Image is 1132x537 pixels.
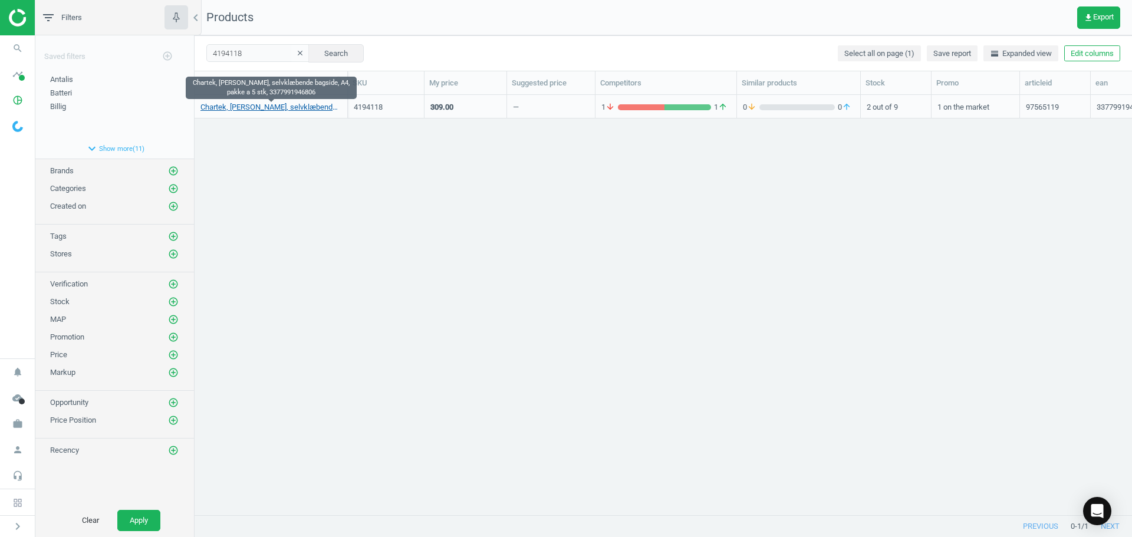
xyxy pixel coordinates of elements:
[430,102,453,113] div: 309.00
[6,413,29,435] i: work
[50,184,86,193] span: Categories
[354,102,418,113] div: 4194118
[6,89,29,111] i: pie_chart_outlined
[167,248,179,260] button: add_circle_outline
[513,102,519,117] div: —
[168,166,179,176] i: add_circle_outline
[35,139,194,159] button: expand_moreShow more(11)
[168,231,179,242] i: add_circle_outline
[867,96,925,117] div: 2 out of 9
[50,446,79,454] span: Recency
[50,88,72,97] span: Batteri
[189,11,203,25] i: chevron_left
[990,49,999,58] i: horizontal_split
[167,296,179,308] button: add_circle_outline
[429,78,502,88] div: My price
[167,230,179,242] button: add_circle_outline
[167,314,179,325] button: add_circle_outline
[156,44,179,68] button: add_circle_outline
[50,75,73,84] span: Antalis
[186,77,357,99] div: Chartek, [PERSON_NAME], selvklæbende bagside, A4, pakke a 5 stk, 3377991946806
[933,48,971,59] span: Save report
[206,44,310,62] input: SKU/Title search
[41,11,55,25] i: filter_list
[200,102,341,113] a: Chartek, [PERSON_NAME], selvklæbende bagside, A4, pakke a 5 stk, 3377991946806
[1026,102,1059,117] div: 97565119
[844,48,914,59] span: Select all on page (1)
[1083,497,1111,525] div: Open Intercom Messenger
[606,102,615,113] i: arrow_downward
[711,102,730,113] span: 1
[1011,516,1071,537] button: previous
[167,165,179,177] button: add_circle_outline
[1064,45,1120,62] button: Edit columns
[167,444,179,456] button: add_circle_outline
[167,183,179,195] button: add_circle_outline
[50,232,67,241] span: Tags
[35,35,194,68] div: Saved filters
[12,121,23,132] img: wGWNvw8QSZomAAAAABJRU5ErkJggg==
[206,10,254,24] span: Products
[70,510,111,531] button: Clear
[9,9,93,27] img: ajHJNr6hYgQAAAAASUVORK5CYII=
[168,201,179,212] i: add_circle_outline
[168,367,179,378] i: add_circle_outline
[168,415,179,426] i: add_circle_outline
[167,367,179,378] button: add_circle_outline
[936,78,1015,88] div: Promo
[168,279,179,289] i: add_circle_outline
[1084,13,1114,22] span: Export
[168,350,179,360] i: add_circle_outline
[195,95,1132,506] div: grid
[838,45,921,62] button: Select all on page (1)
[117,510,160,531] button: Apply
[835,102,854,113] span: 0
[1077,6,1120,29] button: get_appExport
[50,279,88,288] span: Verification
[1071,521,1081,532] span: 0 - 1
[168,314,179,325] i: add_circle_outline
[167,200,179,212] button: add_circle_outline
[6,439,29,461] i: person
[50,350,67,359] span: Price
[50,102,66,111] span: Billig
[61,12,82,23] span: Filters
[937,96,1013,117] div: 1 on the market
[50,398,88,407] span: Opportunity
[6,63,29,85] i: timeline
[167,278,179,290] button: add_circle_outline
[747,102,756,113] i: arrow_downward
[162,51,173,61] i: add_circle_outline
[50,315,66,324] span: MAP
[353,78,419,88] div: SKU
[50,416,96,424] span: Price Position
[1088,516,1132,537] button: next
[50,297,70,306] span: Stock
[512,78,590,88] div: Suggested price
[50,202,86,210] span: Created on
[167,397,179,408] button: add_circle_outline
[6,464,29,487] i: headset_mic
[11,519,25,533] i: chevron_right
[990,48,1052,59] span: Expanded view
[50,332,84,341] span: Promotion
[296,49,304,57] i: clear
[1081,521,1088,532] span: / 1
[50,368,75,377] span: Markup
[6,37,29,60] i: search
[85,141,99,156] i: expand_more
[600,78,732,88] div: Competitors
[168,249,179,259] i: add_circle_outline
[742,78,855,88] div: Similar products
[167,414,179,426] button: add_circle_outline
[3,519,32,534] button: chevron_right
[842,102,851,113] i: arrow_upward
[291,45,309,62] button: clear
[983,45,1058,62] button: horizontal_splitExpanded view
[1084,13,1093,22] i: get_app
[1025,78,1085,88] div: articleid
[6,387,29,409] i: cloud_done
[866,78,926,88] div: Stock
[601,102,618,113] span: 1
[168,296,179,307] i: add_circle_outline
